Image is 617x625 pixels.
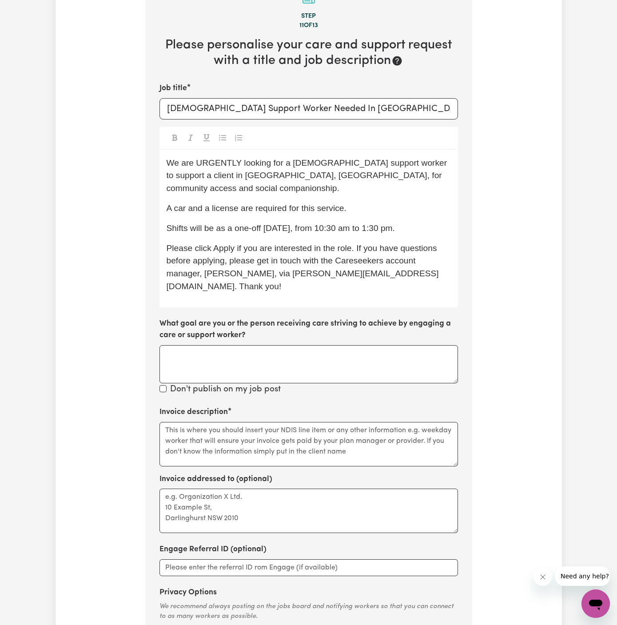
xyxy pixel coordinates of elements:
[167,203,346,213] span: A car and a license are required for this service.
[159,406,228,418] label: Invoice description
[168,132,181,143] button: Toggle undefined
[159,474,272,485] label: Invoice addressed to (optional)
[159,587,217,598] label: Privacy Options
[534,568,552,586] iframe: Close message
[581,589,610,618] iframe: Button to launch messaging window
[200,132,213,143] button: Toggle undefined
[159,318,458,342] label: What goal are you or the person receiving care striving to achieve by engaging a care or support ...
[159,38,458,68] h2: Please personalise your care and support request with a title and job description
[216,132,229,143] button: Toggle undefined
[232,132,245,143] button: Toggle undefined
[159,83,187,94] label: Job title
[167,243,439,291] span: Please click Apply if you are interested in the role. If you have questions before applying, plea...
[159,544,267,555] label: Engage Referral ID (optional)
[184,132,197,143] button: Toggle undefined
[170,383,281,396] label: Don't publish on my job post
[159,12,458,21] div: Step
[159,98,458,119] input: e.g. Care worker needed in North Sydney for aged care
[159,21,458,31] div: 11 of 13
[555,566,610,586] iframe: Message from company
[167,158,450,193] span: We are URGENTLY looking for a [DEMOGRAPHIC_DATA] support worker to support a client in [GEOGRAPHI...
[159,602,458,622] div: We recommend always posting on the jobs board and notifying workers so that you can connect to as...
[167,223,395,233] span: Shifts will be as a one-off [DATE], from 10:30 am to 1:30 pm.
[159,559,458,576] input: Please enter the referral ID rom Engage (if available)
